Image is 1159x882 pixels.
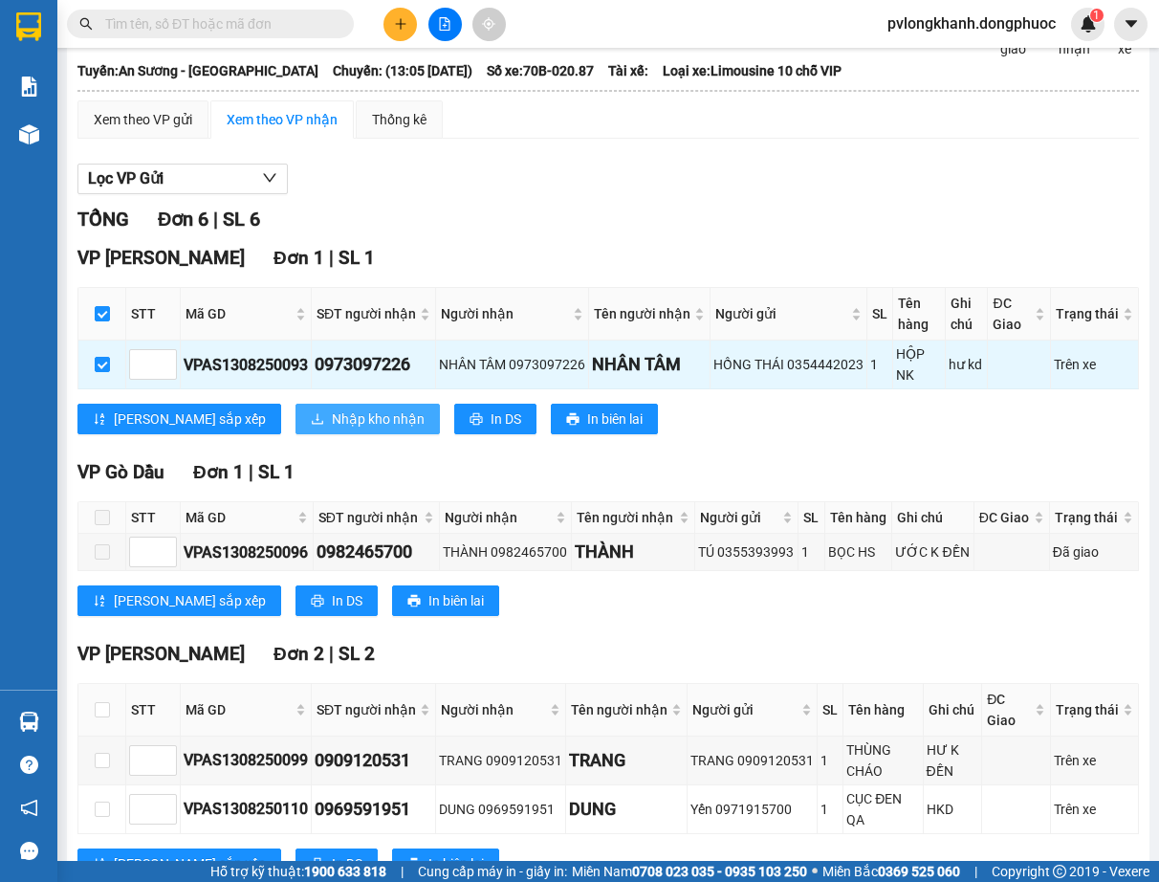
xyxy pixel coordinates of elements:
button: printerIn DS [454,404,536,434]
div: TRANG [569,747,684,774]
div: BỌC HS [828,541,889,562]
span: Mã GD [186,699,292,720]
span: Miền Nam [572,861,807,882]
span: In DS [332,853,362,874]
div: THÀNH [575,539,691,565]
span: Nhập kho nhận [332,408,425,430]
div: Đã giao [1053,541,1135,562]
span: question-circle [20,756,38,774]
input: Tìm tên, số ĐT hoặc mã đơn [105,13,331,34]
div: hư kd [949,354,985,375]
div: Thống kê [372,109,426,130]
div: VPAS1308250099 [184,748,308,772]
th: STT [126,502,181,534]
span: pvlongkhanh.dongphuoc [872,11,1071,35]
button: plus [383,8,417,41]
span: SĐT người nhận [318,507,420,528]
span: Đơn 2 [273,643,324,665]
img: solution-icon [19,77,39,97]
span: printer [566,412,579,428]
img: warehouse-icon [19,712,39,732]
td: 0909120531 [312,737,436,785]
th: SL [818,684,843,737]
span: [PERSON_NAME] sắp xếp [114,853,266,874]
span: Bến xe [GEOGRAPHIC_DATA] [151,31,257,55]
div: Trên xe [1054,354,1135,375]
div: VPAS1308250110 [184,797,308,821]
img: logo-vxr [16,12,41,41]
span: | [974,861,977,882]
button: printerIn biên lai [392,849,499,879]
span: Mã GD [186,303,292,324]
span: VPLK1308250004 [96,121,201,136]
span: caret-down [1123,15,1140,33]
span: Mã GD [186,507,294,528]
div: VPAS1308250093 [184,353,308,377]
span: VP [PERSON_NAME] [77,247,245,269]
button: aim [472,8,506,41]
span: ⚪️ [812,868,818,875]
span: ĐC Giao [979,507,1030,528]
span: aim [482,17,495,31]
strong: 0708 023 035 - 0935 103 250 [632,864,807,879]
span: | [329,643,334,665]
div: 1 [820,799,840,820]
td: VPAS1308250099 [181,737,312,785]
span: Người nhận [445,507,553,528]
th: Tên hàng [825,502,893,534]
th: SL [867,288,893,341]
span: Hotline: 19001152 [151,85,234,97]
button: sort-ascending[PERSON_NAME] sắp xếp [77,585,281,616]
span: Trạng thái [1056,303,1119,324]
span: printer [470,412,483,428]
span: 13:32:48 [DATE] [42,139,117,150]
span: ----------------------------------------- [52,103,234,119]
span: Tên người nhận [594,303,690,324]
th: Ghi chú [946,288,989,341]
th: Ghi chú [892,502,973,534]
span: notification [20,799,38,817]
span: In biên lai [587,408,643,430]
div: HKD [927,799,979,820]
span: Tên người nhận [577,507,675,528]
span: sort-ascending [93,857,106,872]
span: ĐC Giao [987,689,1031,731]
span: [PERSON_NAME]: [6,123,200,135]
span: Trạng thái [1056,699,1119,720]
span: Người nhận [441,303,569,324]
div: DUNG 0969591951 [439,799,562,820]
span: SL 1 [258,461,295,483]
th: Ghi chú [924,684,983,737]
td: 0969591951 [312,785,436,834]
button: Lọc VP Gửi [77,164,288,194]
td: 0982465700 [314,534,440,571]
div: 1 [820,750,840,771]
span: printer [311,594,324,609]
span: sort-ascending [93,412,106,428]
span: Người nhận [441,699,546,720]
span: printer [407,594,421,609]
div: 0973097226 [315,351,432,378]
td: 0973097226 [312,341,436,389]
div: VPAS1308250096 [184,540,310,564]
strong: 1900 633 818 [304,864,386,879]
span: SĐT người nhận [317,303,416,324]
span: In biên lai [428,590,484,611]
th: SL [798,502,824,534]
button: printerIn DS [295,849,378,879]
img: warehouse-icon [19,124,39,144]
span: SL 1 [339,247,375,269]
div: 0909120531 [315,747,432,774]
span: Người gửi [700,507,778,528]
div: 0982465700 [317,539,436,565]
div: TRANG 0909120531 [690,750,814,771]
span: Số xe: 70B-020.87 [487,60,594,81]
div: Yến 0971915700 [690,799,814,820]
button: printerIn biên lai [551,404,658,434]
span: SĐT người nhận [317,699,416,720]
span: VP Gò Dầu [77,461,164,483]
div: 1 [801,541,820,562]
img: logo [7,11,92,96]
span: Đơn 6 [158,208,208,231]
img: icon-new-feature [1080,15,1097,33]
